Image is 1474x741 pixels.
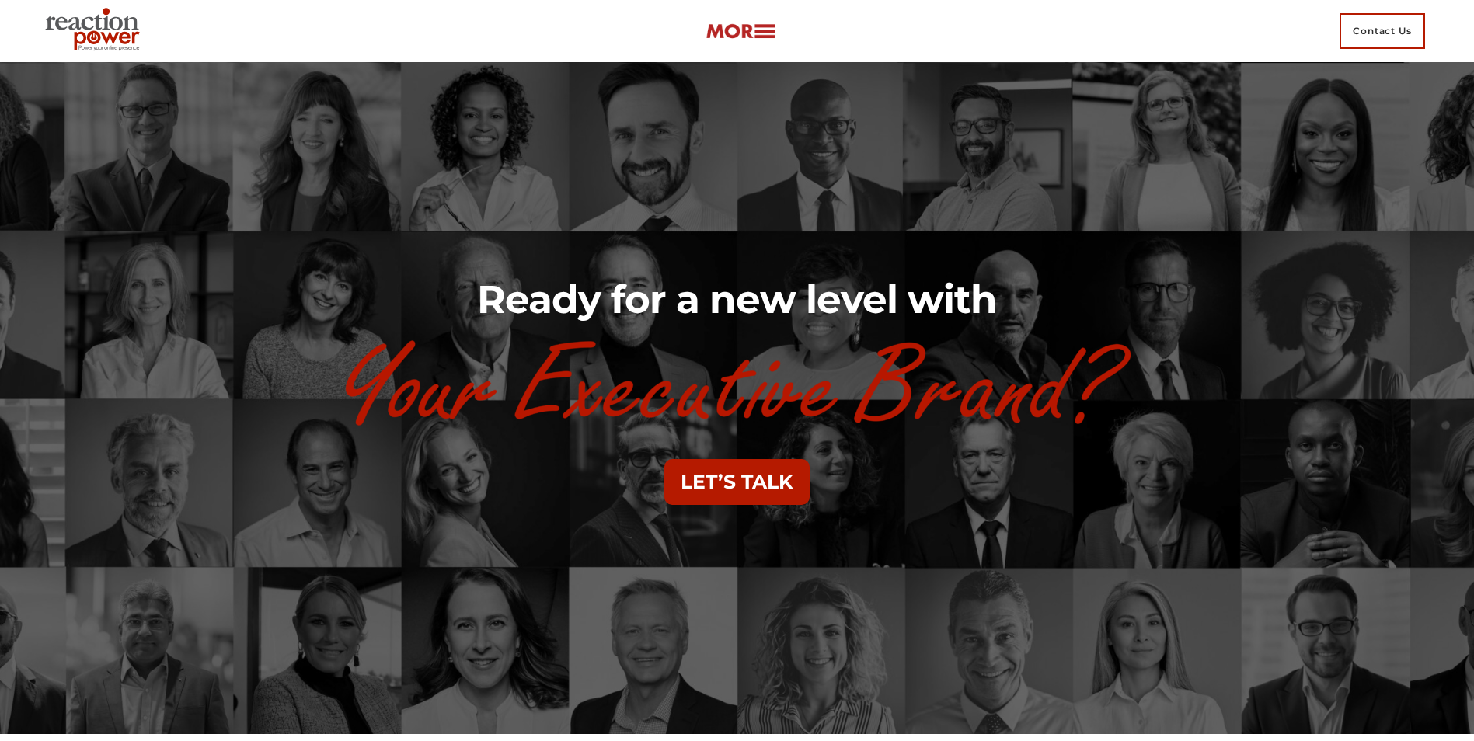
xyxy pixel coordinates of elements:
[244,276,1231,325] h2: Ready for a new level with
[39,3,152,59] img: Executive Branding | Personal Branding Agency
[706,23,775,40] img: more-btn.png
[664,459,810,506] button: LET’S TALK
[1340,13,1425,49] span: Contact Us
